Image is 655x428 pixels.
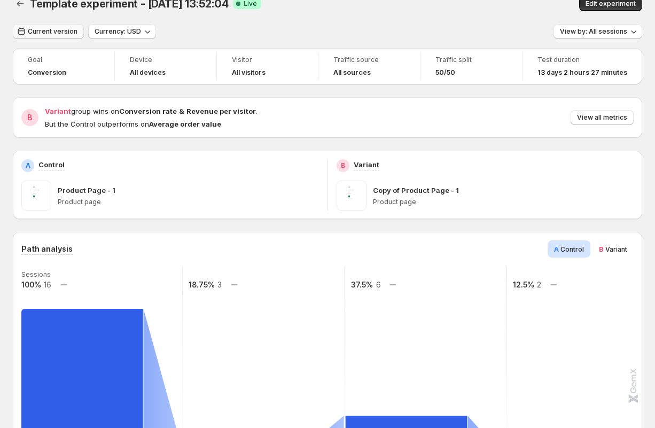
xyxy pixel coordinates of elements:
[341,161,345,170] h2: B
[130,68,166,77] h4: All devices
[537,55,627,78] a: Test duration13 days 2 hours 27 minutes
[45,120,223,128] span: But the Control outperforms on .
[333,56,405,64] span: Traffic source
[21,244,73,254] h3: Path analysis
[217,280,222,289] text: 3
[44,280,51,289] text: 16
[21,280,41,289] text: 100%
[351,280,373,289] text: 37.5%
[27,112,33,123] h2: B
[337,181,367,211] img: Copy of Product Page - 1
[605,245,627,253] span: Variant
[513,280,534,289] text: 12.5%
[149,120,221,128] strong: Average order value
[435,56,507,64] span: Traffic split
[28,27,77,36] span: Current version
[28,68,66,77] span: Conversion
[571,110,634,125] button: View all metrics
[333,68,371,77] h4: All sources
[186,107,256,115] strong: Revenue per visitor
[58,198,319,206] p: Product page
[373,185,459,196] p: Copy of Product Page - 1
[28,55,99,78] a: GoalConversion
[88,24,156,39] button: Currency: USD
[95,27,141,36] span: Currency: USD
[232,55,303,78] a: VisitorAll visitors
[189,280,215,289] text: 18.75%
[435,68,455,77] span: 50/50
[232,56,303,64] span: Visitor
[537,280,541,289] text: 2
[38,159,65,170] p: Control
[119,107,177,115] strong: Conversion rate
[560,27,627,36] span: View by: All sessions
[45,107,258,115] span: group wins on .
[179,107,184,115] strong: &
[26,161,30,170] h2: A
[599,245,604,253] span: B
[354,159,379,170] p: Variant
[130,55,201,78] a: DeviceAll devices
[537,56,627,64] span: Test duration
[553,24,642,39] button: View by: All sessions
[577,113,627,122] span: View all metrics
[333,55,405,78] a: Traffic sourceAll sources
[232,68,266,77] h4: All visitors
[435,55,507,78] a: Traffic split50/50
[537,68,627,77] span: 13 days 2 hours 27 minutes
[21,270,51,278] text: Sessions
[130,56,201,64] span: Device
[28,56,99,64] span: Goal
[58,185,115,196] p: Product Page - 1
[373,198,634,206] p: Product page
[554,245,559,253] span: A
[21,181,51,211] img: Product Page - 1
[45,107,71,115] span: Variant
[560,245,584,253] span: Control
[376,280,381,289] text: 6
[13,24,84,39] button: Current version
